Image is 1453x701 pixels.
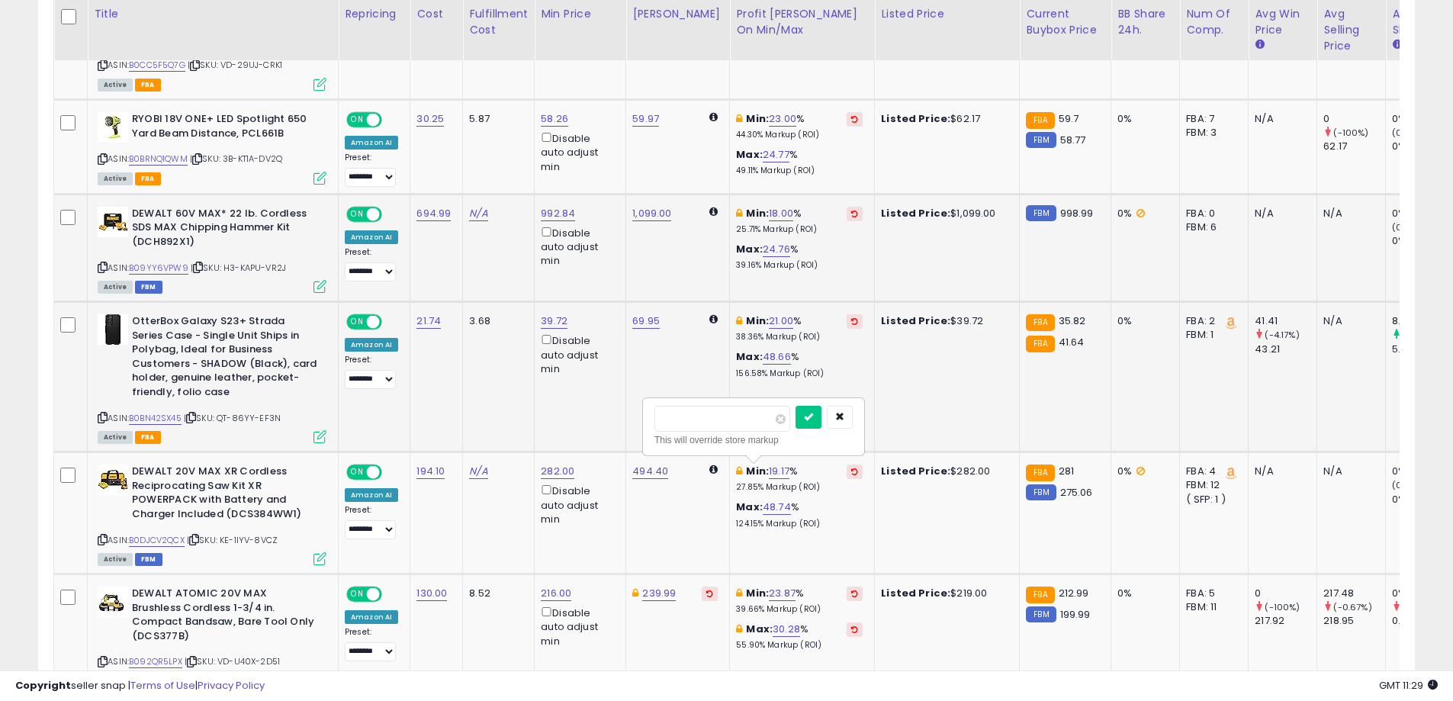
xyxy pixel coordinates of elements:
b: Listed Price: [881,314,950,328]
div: Profit [PERSON_NAME] on Min/Max [736,6,868,38]
div: $219.00 [881,587,1008,600]
i: This overrides the store level min markup for this listing [736,114,742,124]
span: OFF [380,466,404,479]
a: 48.66 [763,349,791,365]
p: 156.58% Markup (ROI) [736,368,863,379]
div: ASIN: [98,465,326,564]
a: 30.25 [416,111,444,127]
div: FBA: 5 [1186,587,1236,600]
div: FBA: 7 [1186,112,1236,126]
span: All listings currently available for purchase on Amazon [98,431,133,444]
div: 8.52 [469,587,522,600]
div: Amazon AI [345,230,398,244]
div: 43.21 [1255,342,1316,356]
b: Listed Price: [881,586,950,600]
div: Avg Selling Price [1323,6,1379,54]
small: (0%) [1392,221,1413,233]
p: 38.36% Markup (ROI) [736,332,863,342]
div: 3.68 [469,314,522,328]
div: ASIN: [98,112,326,183]
div: 0% [1117,465,1168,478]
div: FBM: 3 [1186,126,1236,140]
div: Preset: [345,355,398,389]
small: FBA [1026,336,1054,352]
div: 0% [1117,112,1168,126]
div: 62.17 [1323,140,1385,153]
small: FBA [1026,112,1054,129]
span: All listings currently available for purchase on Amazon [98,553,133,566]
i: Revert to store-level Min Markup [851,210,858,217]
a: 992.84 [541,206,575,221]
div: Disable auto adjust min [541,224,614,269]
a: B0BN42SX45 [129,412,182,425]
div: FBM: 6 [1186,220,1236,234]
a: 494.40 [632,464,668,479]
b: OtterBox Galaxy S23+ Strada Series Case - Single Unit Ships in Polybag, Ideal for Business Custom... [132,314,317,403]
a: Privacy Policy [198,678,265,693]
small: FBM [1026,484,1056,500]
b: DEWALT 60V MAX* 22 lb. Cordless SDS MAX Chipping Hammer Kit (DCH892X1) [132,207,317,253]
div: 218.95 [1323,614,1385,628]
div: Title [94,6,332,22]
div: % [736,207,863,235]
div: Current Buybox Price [1026,6,1104,38]
p: 27.85% Markup (ROI) [736,482,863,493]
small: (0%) [1392,127,1413,139]
p: 55.90% Markup (ROI) [736,640,863,651]
div: [PERSON_NAME] [632,6,723,22]
i: Revert to store-level Min Markup [851,115,858,123]
div: Cost [416,6,456,22]
div: Disable auto adjust min [541,332,614,376]
a: 130.00 [416,586,447,601]
a: 194.10 [416,464,445,479]
span: All listings currently available for purchase on Amazon [98,172,133,185]
div: Disable auto adjust min [541,130,614,174]
div: 217.92 [1255,614,1316,628]
span: 212.99 [1059,586,1089,600]
div: % [736,350,863,378]
div: 0% [1117,314,1168,328]
a: N/A [469,206,487,221]
div: % [736,622,863,651]
div: FBA: 0 [1186,207,1236,220]
img: 41Qzhu9oKHL._SL40_.jpg [98,314,128,345]
div: FBA: 4 [1186,465,1236,478]
small: Avg Win Price. [1255,38,1264,52]
span: 58.77 [1060,133,1086,147]
div: % [736,148,863,176]
small: (0%) [1392,479,1413,491]
div: Num of Comp. [1186,6,1242,38]
a: B092QR5LPX [129,655,182,668]
b: Max: [746,622,773,636]
div: Repricing [345,6,403,22]
span: | SKU: H3-KAPU-VR2J [191,262,286,274]
b: Max: [736,500,763,514]
a: 21.00 [769,314,793,329]
a: Terms of Use [130,678,195,693]
div: 0 [1323,112,1385,126]
small: FBA [1026,587,1054,603]
b: Min: [746,206,769,220]
span: FBM [135,553,162,566]
div: FBM: 1 [1186,328,1236,342]
p: 25.71% Markup (ROI) [736,224,863,235]
span: ON [348,207,367,220]
span: OFF [380,316,404,329]
span: 35.82 [1059,314,1086,328]
img: 41rg2yFIEqL._SL40_.jpg [98,465,128,495]
div: seller snap | | [15,679,265,693]
i: Calculated using Dynamic Max Price. [709,207,718,217]
a: 48.74 [763,500,791,515]
a: B09YY6VPW9 [129,262,188,275]
b: Min: [746,464,769,478]
div: % [736,465,863,493]
b: Listed Price: [881,464,950,478]
div: Avg Win Price [1255,6,1310,38]
span: 998.99 [1060,206,1094,220]
a: 58.26 [541,111,568,127]
span: 199.99 [1060,607,1091,622]
div: BB Share 24h. [1117,6,1173,38]
span: 59.7 [1059,111,1079,126]
div: Amazon AI [345,136,398,150]
a: 694.99 [416,206,451,221]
